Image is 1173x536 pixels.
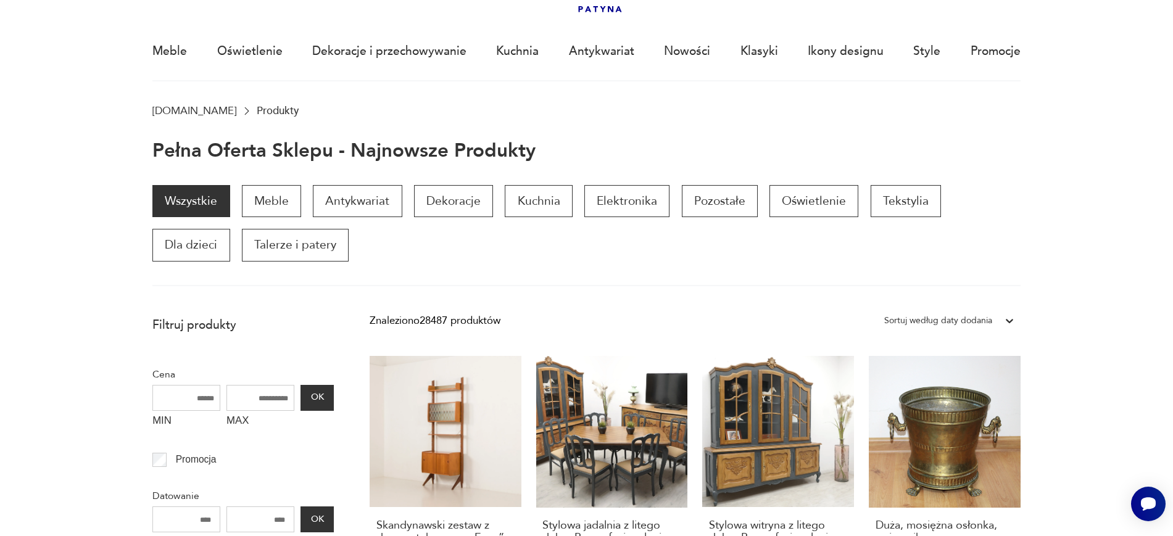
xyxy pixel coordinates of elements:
a: Oświetlenie [217,23,283,80]
h1: Pełna oferta sklepu - najnowsze produkty [152,141,536,162]
iframe: Smartsupp widget button [1131,487,1166,521]
a: Klasyki [740,23,778,80]
label: MAX [226,411,294,434]
a: Pozostałe [682,185,758,217]
p: Produkty [257,105,299,117]
a: Kuchnia [496,23,539,80]
div: Sortuj według daty dodania [884,313,992,329]
a: Dekoracje [414,185,493,217]
a: Dla dzieci [152,229,230,261]
a: Antykwariat [569,23,634,80]
a: Dekoracje i przechowywanie [312,23,466,80]
a: [DOMAIN_NAME] [152,105,236,117]
button: OK [301,385,334,411]
p: Filtruj produkty [152,317,334,333]
a: Antykwariat [313,185,402,217]
a: Wszystkie [152,185,230,217]
a: Elektronika [584,185,669,217]
a: Style [913,23,940,80]
a: Oświetlenie [769,185,858,217]
label: MIN [152,411,220,434]
a: Nowości [664,23,710,80]
p: Datowanie [152,488,334,504]
a: Kuchnia [505,185,572,217]
p: Cena [152,366,334,382]
button: OK [301,506,334,532]
p: Promocja [176,451,217,468]
div: Znaleziono 28487 produktów [370,313,500,329]
a: Talerze i patery [242,229,349,261]
a: Tekstylia [871,185,941,217]
a: Ikony designu [808,23,884,80]
a: Promocje [971,23,1021,80]
a: Meble [152,23,187,80]
a: Meble [242,185,301,217]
